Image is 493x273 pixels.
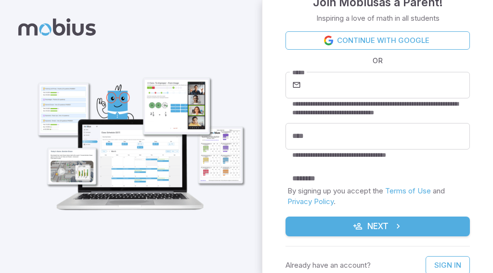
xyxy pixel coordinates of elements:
[370,55,385,66] span: OR
[285,31,470,50] a: Continue with Google
[316,13,440,24] p: Inspiring a love of math in all students
[287,186,468,207] p: By signing up you accept the and .
[287,197,334,206] a: Privacy Policy
[385,186,431,195] a: Terms of Use
[285,217,470,237] button: Next
[27,53,250,217] img: parent_1-illustration
[285,260,371,271] p: Already have an account?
